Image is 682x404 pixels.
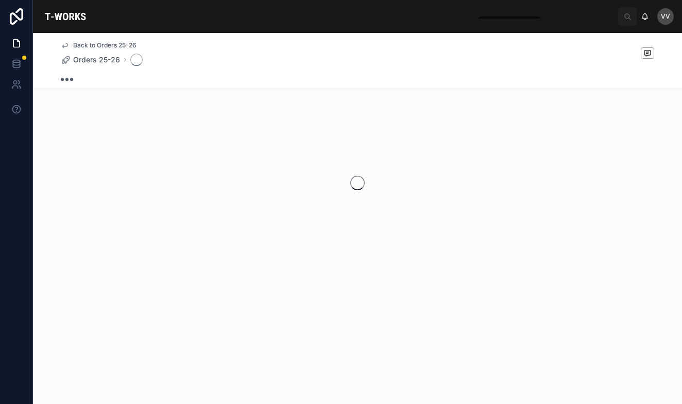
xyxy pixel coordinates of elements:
[661,12,670,21] span: VV
[98,14,618,19] div: scrollable content
[61,41,137,49] a: Back to Orders 25-26
[73,41,137,49] span: Back to Orders 25-26
[73,55,120,65] span: Orders 25-26
[61,55,120,65] a: Orders 25-26
[41,8,90,25] img: App logo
